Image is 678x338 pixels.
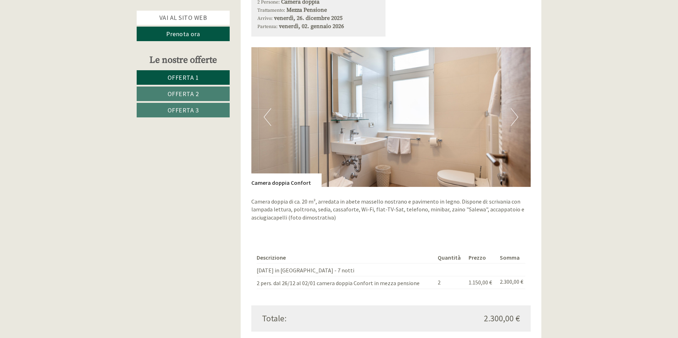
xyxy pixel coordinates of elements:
a: Vai al sito web [137,11,230,25]
small: Partenza: [257,24,278,30]
th: Somma [497,252,525,263]
th: Prezzo [466,252,497,263]
button: Previous [264,108,271,126]
b: venerdì, 02. gennaio 2026 [279,23,344,30]
td: [DATE] in [GEOGRAPHIC_DATA] - 7 notti [257,264,435,276]
td: 2.300,00 € [497,276,525,289]
span: Offerta 2 [168,90,199,98]
td: 2 [435,276,466,289]
button: Next [511,108,518,126]
span: 1.150,00 € [469,279,492,286]
small: Trattamento: [257,7,285,13]
img: image [251,47,531,187]
span: 2.300,00 € [484,312,520,325]
p: Camera doppia di ca. 20 m², arredata in abete massello nostrano e pavimento in legno. Dispone di:... [251,198,531,222]
td: 2 pers. dal 26/12 al 02/01 camera doppia Confort in mezza pensione [257,276,435,289]
span: Offerta 1 [168,73,199,82]
a: Prenota ora [137,27,230,41]
b: venerdì, 26. dicembre 2025 [274,15,343,22]
th: Quantità [435,252,466,263]
small: Arrivo: [257,16,273,22]
th: Descrizione [257,252,435,263]
div: Camera doppia Confort [251,173,322,187]
span: Offerta 3 [168,106,199,114]
div: Le nostre offerte [137,54,230,67]
b: Mezza Pensione [286,6,327,13]
div: Totale: [257,312,391,325]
